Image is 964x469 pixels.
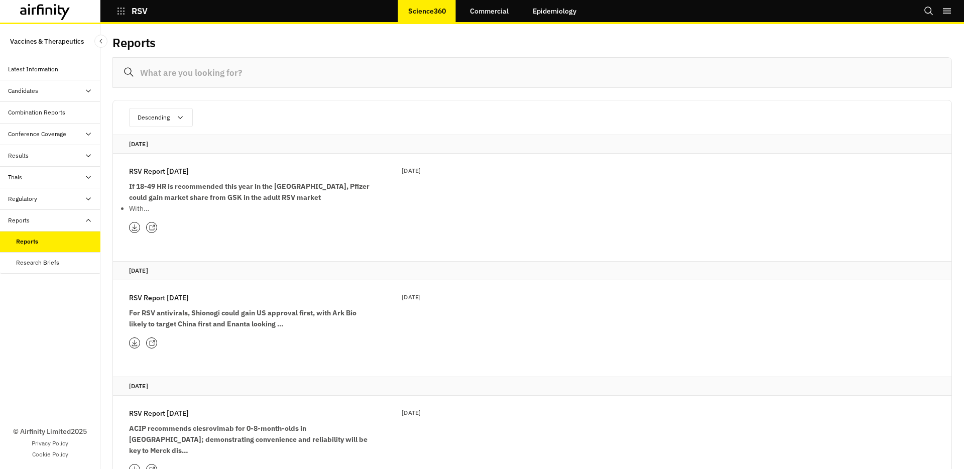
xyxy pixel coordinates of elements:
input: What are you looking for? [112,57,952,88]
p: RSV Report [DATE] [129,292,189,303]
p: [DATE] [402,166,421,176]
a: Cookie Policy [32,450,68,459]
p: [DATE] [402,408,421,418]
p: With… [129,203,370,214]
div: Combination Reports [8,108,65,117]
div: Conference Coverage [8,130,66,139]
div: Candidates [8,86,38,95]
div: Research Briefs [16,258,59,267]
p: © Airfinity Limited 2025 [13,426,87,437]
p: [DATE] [129,266,935,276]
strong: For RSV antivirals, Shionogi could gain US approval first, with Ark Bio likely to target China fi... [129,308,356,328]
p: [DATE] [402,292,421,302]
div: Results [8,151,29,160]
p: [DATE] [129,381,935,391]
strong: If 18-49 HR is recommended this year in the [GEOGRAPHIC_DATA], Pfizer could gain market share fro... [129,182,370,202]
h2: Reports [112,36,156,50]
div: Reports [8,216,30,225]
p: RSV Report [DATE] [129,166,189,177]
p: Vaccines & Therapeutics [10,32,84,51]
button: RSV [116,3,148,20]
p: [DATE] [129,139,935,149]
div: Latest Information [8,65,58,74]
p: RSV Report [DATE] [129,408,189,419]
a: Privacy Policy [32,439,68,448]
button: Descending [129,108,193,127]
button: Search [924,3,934,20]
div: Trials [8,173,22,182]
strong: ACIP recommends clesrovimab for 0-8-month-olds in [GEOGRAPHIC_DATA]; demonstrating convenience an... [129,424,368,455]
button: Close Sidebar [94,35,107,48]
div: Regulatory [8,194,37,203]
div: Reports [16,237,38,246]
p: RSV [132,7,148,16]
p: Science360 [408,7,446,15]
